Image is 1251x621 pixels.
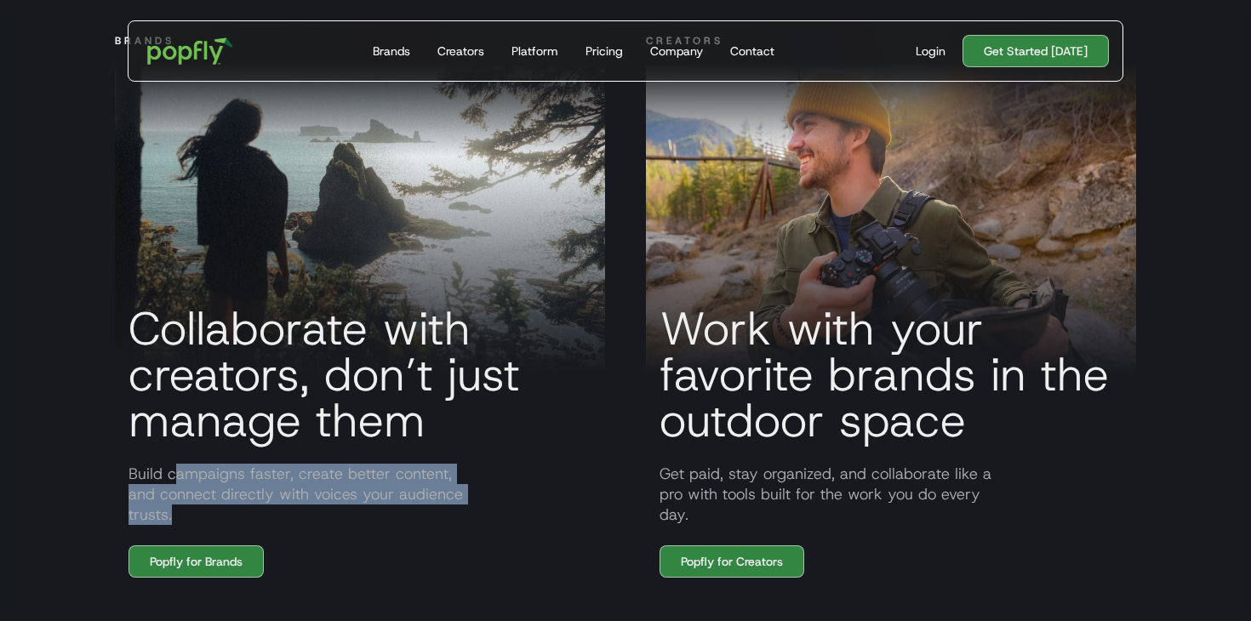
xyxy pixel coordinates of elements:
div: Creators [437,43,484,60]
a: Popfly for Creators [660,545,804,578]
h3: Collaborate with creators, don’t just manage them [115,305,605,443]
div: Pricing [586,43,623,60]
a: Login [909,43,952,60]
a: Brands [366,21,417,81]
div: Login [916,43,945,60]
a: Popfly for Brands [129,545,264,578]
div: Contact [730,43,774,60]
div: Company [650,43,703,60]
h3: Work with your favorite brands in the outdoor space [646,305,1136,443]
p: Build campaigns faster, create better content, and connect directly with voices your audience tru... [115,464,605,525]
p: Get paid, stay organized, and collaborate like a pro with tools built for the work you do every day. [646,464,1136,525]
a: Contact [723,21,781,81]
a: Platform [505,21,565,81]
div: Platform [511,43,558,60]
a: Company [643,21,710,81]
a: Get Started [DATE] [963,35,1109,67]
a: Creators [431,21,491,81]
a: Pricing [579,21,630,81]
div: Brands [373,43,410,60]
a: home [135,26,245,77]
